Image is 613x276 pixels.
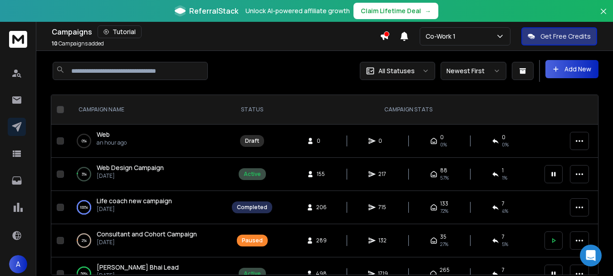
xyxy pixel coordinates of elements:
[242,237,263,244] div: Paused
[244,171,261,178] div: Active
[440,141,447,148] span: 0%
[316,237,327,244] span: 289
[440,134,444,141] span: 0
[97,130,110,139] span: Web
[97,263,179,272] a: [PERSON_NAME] Bhai Lead
[440,266,450,274] span: 265
[545,60,598,78] button: Add New
[440,207,448,215] span: 72 %
[97,196,172,206] a: Life coach new campaign
[521,27,597,45] button: Get Free Credits
[502,174,507,181] span: 1 %
[502,207,508,215] span: 4 %
[98,25,142,38] button: Tutorial
[82,136,87,146] p: 0 %
[97,130,110,139] a: Web
[52,40,104,47] p: Campaigns added
[97,239,197,246] p: [DATE]
[226,95,278,125] th: STATUS
[68,191,226,224] td: 100%Life coach new campaign[DATE]
[502,233,505,241] span: 7
[278,95,539,125] th: CAMPAIGN STATS
[426,32,459,41] p: Co-Work 1
[97,172,164,180] p: [DATE]
[68,158,226,191] td: 3%Web Design Campaign[DATE]
[378,66,415,75] p: All Statuses
[317,171,326,178] span: 155
[378,237,387,244] span: 132
[80,203,88,212] p: 100 %
[502,241,508,248] span: 5 %
[97,206,172,213] p: [DATE]
[502,167,504,174] span: 1
[502,266,505,274] span: 7
[502,141,509,148] span: 0%
[540,32,591,41] p: Get Free Credits
[425,6,431,15] span: →
[441,62,506,80] button: Newest First
[52,40,58,47] span: 10
[440,233,446,241] span: 35
[237,204,267,211] div: Completed
[440,241,448,248] span: 27 %
[9,255,27,273] button: A
[68,224,226,257] td: 2%Consultant and Cohort Campaign[DATE]
[598,5,609,27] button: Close banner
[189,5,238,16] span: ReferralStack
[68,95,226,125] th: CAMPAIGN NAME
[52,25,380,38] div: Campaigns
[502,134,505,141] span: 0
[97,230,197,239] a: Consultant and Cohort Campaign
[353,3,438,19] button: Claim Lifetime Deal→
[378,137,387,145] span: 0
[68,125,226,158] td: 0%Weban hour ago
[440,200,448,207] span: 133
[82,170,87,179] p: 3 %
[440,167,447,174] span: 88
[245,137,259,145] div: Draft
[245,6,350,15] p: Unlock AI-powered affiliate growth
[316,204,327,211] span: 206
[97,139,127,146] p: an hour ago
[378,204,387,211] span: 715
[378,171,387,178] span: 217
[82,236,87,245] p: 2 %
[440,174,449,181] span: 57 %
[97,163,164,172] a: Web Design Campaign
[317,137,326,145] span: 0
[502,200,505,207] span: 7
[580,245,602,266] div: Open Intercom Messenger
